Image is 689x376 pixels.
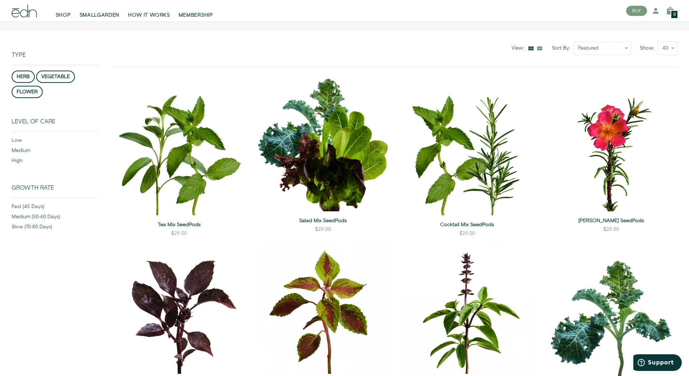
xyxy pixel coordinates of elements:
button: BUY [626,6,647,16]
a: MEMBERSHIP [174,3,217,19]
iframe: Opens a widget where you can find more information [633,354,682,372]
img: Cocktail Mix SeedPods [401,79,533,215]
div: Growth Rate [12,185,98,197]
img: Tea Mix SeedPods [113,79,245,215]
button: vegetable [36,71,75,83]
div: low [12,137,98,147]
span: MEMBERSHIP [179,12,213,19]
a: SMALLGARDEN [75,3,124,19]
div: $29.00 [603,226,619,233]
span: SMALLGARDEN [80,12,120,19]
button: flower [12,86,43,98]
div: View: [511,45,527,52]
a: Cocktail Mix SeedPods [401,221,533,228]
div: fast (45 days) [12,203,98,213]
label: Show: [640,45,658,52]
img: Painted Nettle SeedPods [257,241,389,374]
a: Salad Mix SeedPods [257,217,389,224]
img: Salad Mix SeedPods [257,79,389,211]
a: Tea Mix SeedPods [113,221,245,228]
div: Type [12,30,98,64]
button: herb [12,71,35,83]
span: SHOP [56,12,71,19]
div: Level of Care [12,118,98,131]
a: SHOP [51,3,75,19]
img: Moss Rose SeedPods [545,79,677,211]
div: slow (70-80 days) [12,223,98,233]
a: [PERSON_NAME] SeedPods [545,217,677,224]
div: medium (50-60 days) [12,213,98,223]
img: Purple Basil SeedPods [113,241,245,374]
label: Sort By: [552,45,573,52]
span: HOW IT WORKS [128,12,170,19]
div: medium [12,147,98,157]
div: $29.00 [459,230,475,237]
div: high [12,157,98,167]
img: Thai Basil SeedPods [401,241,533,374]
div: $29.00 [315,226,331,233]
span: 0 [673,13,676,17]
a: HOW IT WORKS [124,3,174,19]
div: $29.00 [171,230,187,237]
